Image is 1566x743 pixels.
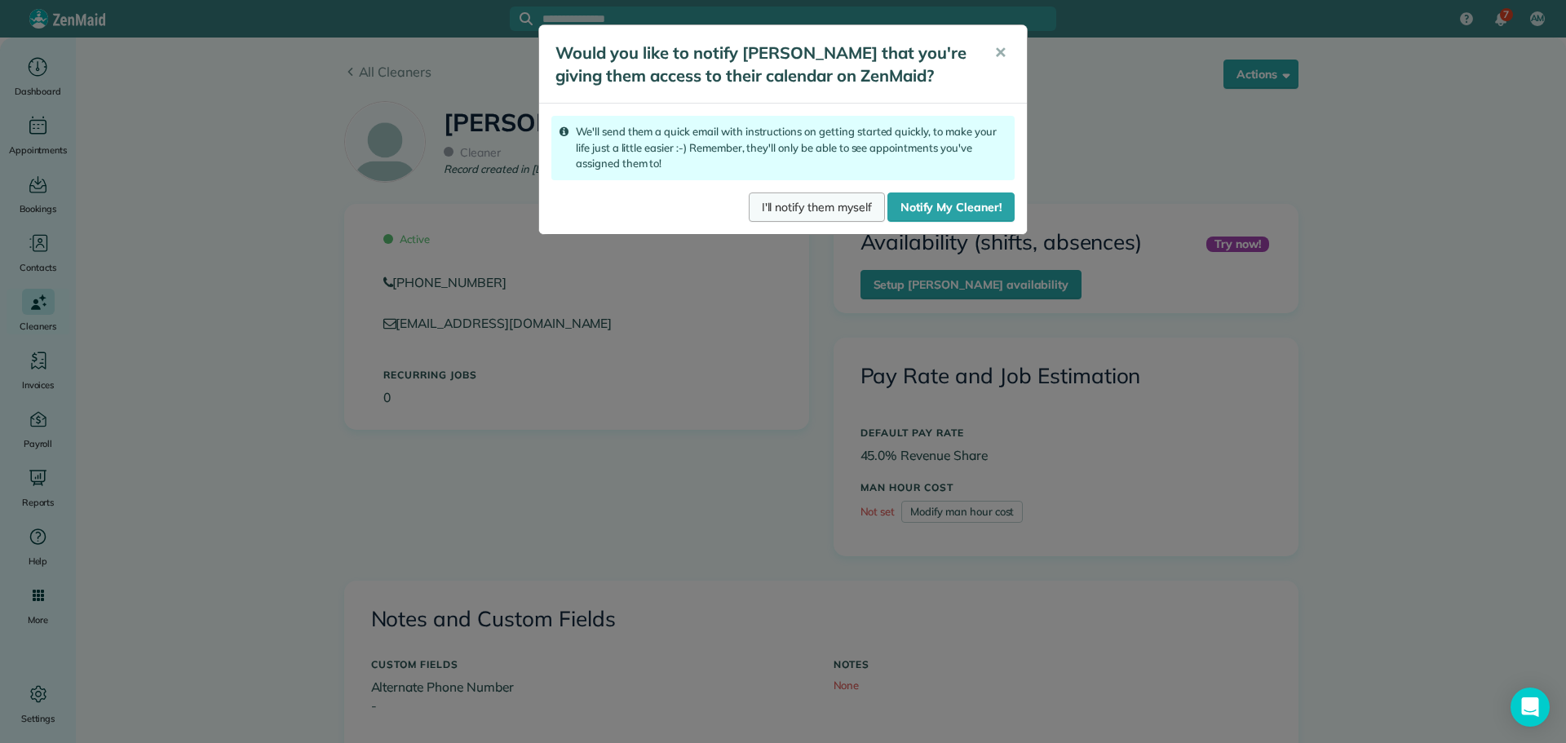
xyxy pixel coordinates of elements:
[551,116,1015,180] div: We'll send them a quick email with instructions on getting started quickly, to make your life jus...
[749,192,885,222] a: I'll notify them myself
[1511,688,1550,727] div: Open Intercom Messenger
[555,42,971,87] h5: Would you like to notify [PERSON_NAME] that you're giving them access to their calendar on ZenMaid?
[887,192,1015,222] a: Notify My Cleaner!
[994,43,1006,62] span: ✕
